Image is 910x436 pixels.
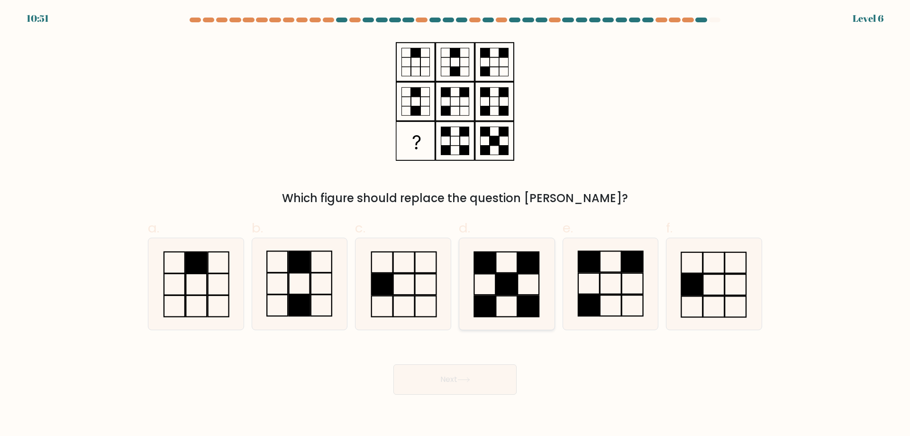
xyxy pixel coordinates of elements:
span: a. [148,219,159,237]
span: f. [666,219,673,237]
div: Which figure should replace the question [PERSON_NAME]? [154,190,756,207]
div: 10:51 [27,11,49,26]
div: Level 6 [853,11,883,26]
span: d. [459,219,470,237]
span: b. [252,219,263,237]
button: Next [393,364,517,395]
span: e. [563,219,573,237]
span: c. [355,219,365,237]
